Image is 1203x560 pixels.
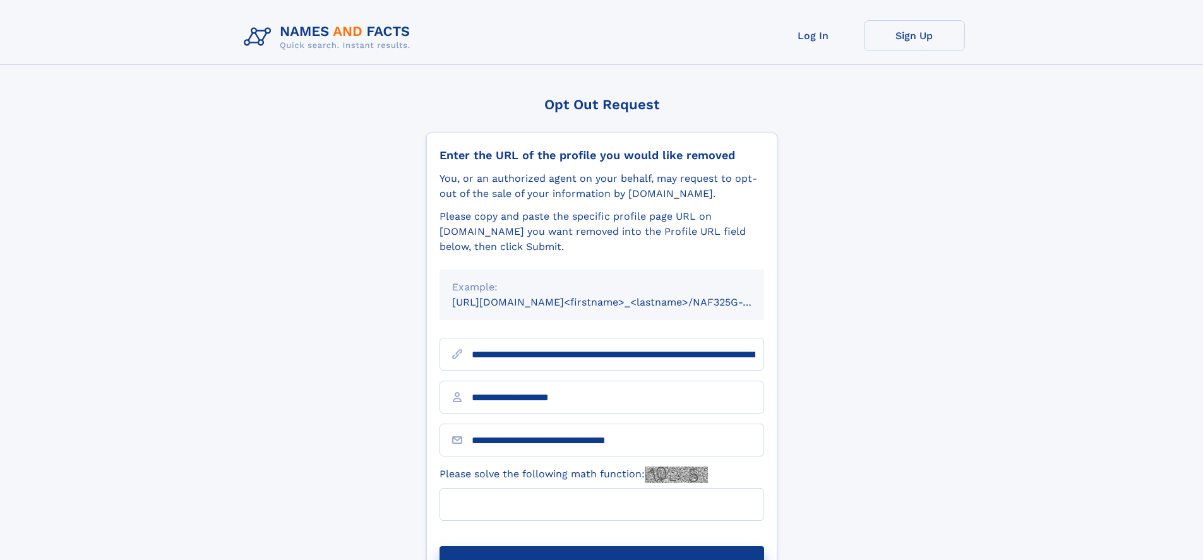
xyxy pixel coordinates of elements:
a: Sign Up [864,20,965,51]
div: Opt Out Request [426,97,777,112]
label: Please solve the following math function: [440,467,708,483]
div: Example: [452,280,751,295]
img: Logo Names and Facts [239,20,421,54]
div: You, or an authorized agent on your behalf, may request to opt-out of the sale of your informatio... [440,171,764,201]
small: [URL][DOMAIN_NAME]<firstname>_<lastname>/NAF325G-xxxxxxxx [452,296,788,308]
a: Log In [763,20,864,51]
div: Enter the URL of the profile you would like removed [440,148,764,162]
div: Please copy and paste the specific profile page URL on [DOMAIN_NAME] you want removed into the Pr... [440,209,764,254]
